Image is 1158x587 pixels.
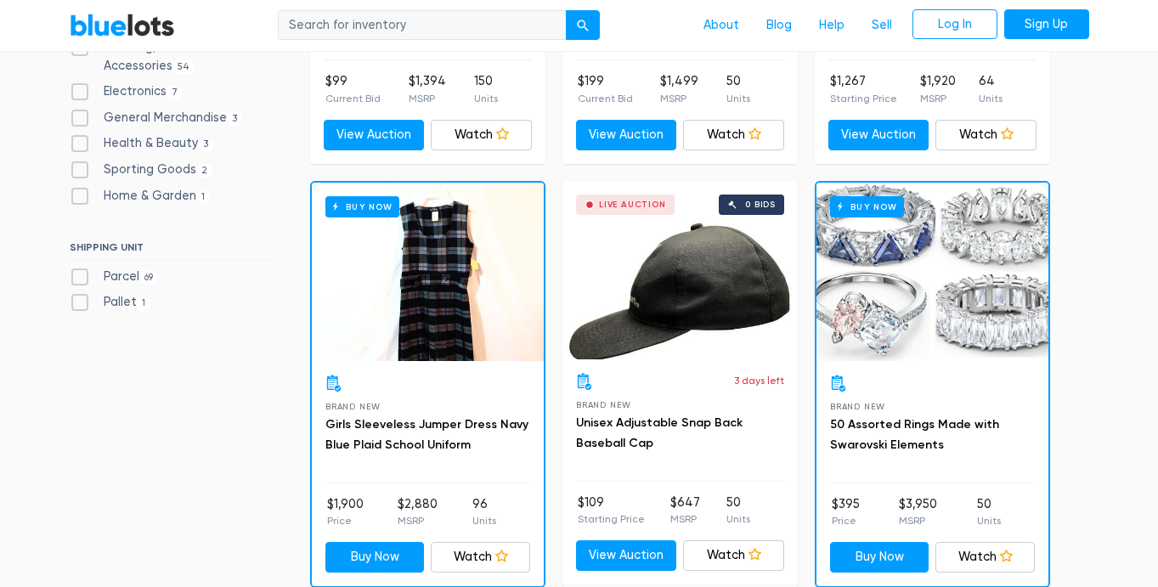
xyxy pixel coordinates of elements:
[690,9,753,42] a: About
[398,495,438,529] li: $2,880
[327,495,364,529] li: $1,900
[139,271,159,285] span: 69
[599,200,666,209] div: Live Auction
[660,72,698,106] li: $1,499
[576,400,631,409] span: Brand New
[977,513,1001,528] p: Units
[70,241,273,260] h6: SHIPPING UNIT
[935,120,1037,150] a: Watch
[828,120,929,150] a: View Auction
[726,72,750,106] li: 50
[830,417,999,452] a: 50 Assorted Rings Made with Swarovski Elements
[920,72,956,106] li: $1,920
[325,417,528,452] a: Girls Sleeveless Jumper Dress Navy Blue Plaid School Uniform
[172,60,195,74] span: 54
[832,513,860,528] p: Price
[830,402,885,411] span: Brand New
[167,86,184,99] span: 7
[858,9,906,42] a: Sell
[325,542,425,573] a: Buy Now
[324,120,425,150] a: View Auction
[312,183,544,361] a: Buy Now
[734,373,784,388] p: 3 days left
[979,91,1003,106] p: Units
[977,495,1001,529] li: 50
[472,513,496,528] p: Units
[578,72,633,106] li: $199
[920,91,956,106] p: MSRP
[745,200,776,209] div: 0 bids
[431,120,532,150] a: Watch
[1004,9,1089,40] a: Sign Up
[70,134,214,153] label: Health & Beauty
[562,181,798,359] a: Live Auction 0 bids
[670,511,700,527] p: MSRP
[198,138,214,152] span: 3
[830,72,897,106] li: $1,267
[830,196,904,217] h6: Buy Now
[431,542,530,573] a: Watch
[726,511,750,527] p: Units
[935,542,1035,573] a: Watch
[578,494,645,528] li: $109
[325,72,381,106] li: $99
[805,9,858,42] a: Help
[899,495,937,529] li: $3,950
[830,542,929,573] a: Buy Now
[325,196,399,217] h6: Buy Now
[137,297,151,311] span: 1
[398,513,438,528] p: MSRP
[474,72,498,106] li: 150
[70,161,213,179] label: Sporting Goods
[70,109,243,127] label: General Merchandise
[70,82,184,101] label: Electronics
[832,495,860,529] li: $395
[70,13,175,37] a: BlueLots
[578,91,633,106] p: Current Bid
[70,293,151,312] label: Pallet
[70,268,159,286] label: Parcel
[327,513,364,528] p: Price
[753,9,805,42] a: Blog
[196,190,211,204] span: 1
[816,183,1048,361] a: Buy Now
[576,120,677,150] a: View Auction
[726,494,750,528] li: 50
[409,72,446,106] li: $1,394
[474,91,498,106] p: Units
[726,91,750,106] p: Units
[325,402,381,411] span: Brand New
[325,91,381,106] p: Current Bid
[670,494,700,528] li: $647
[683,120,784,150] a: Watch
[576,540,677,571] a: View Auction
[660,91,698,106] p: MSRP
[899,513,937,528] p: MSRP
[196,164,213,178] span: 2
[830,91,897,106] p: Starting Price
[472,495,496,529] li: 96
[576,415,743,450] a: Unisex Adjustable Snap Back Baseball Cap
[979,72,1003,106] li: 64
[683,540,784,571] a: Watch
[409,91,446,106] p: MSRP
[578,511,645,527] p: Starting Price
[227,112,243,126] span: 3
[278,10,567,41] input: Search for inventory
[912,9,997,40] a: Log In
[70,38,273,75] label: Clothing, Shoes & Accessories
[70,187,211,206] label: Home & Garden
